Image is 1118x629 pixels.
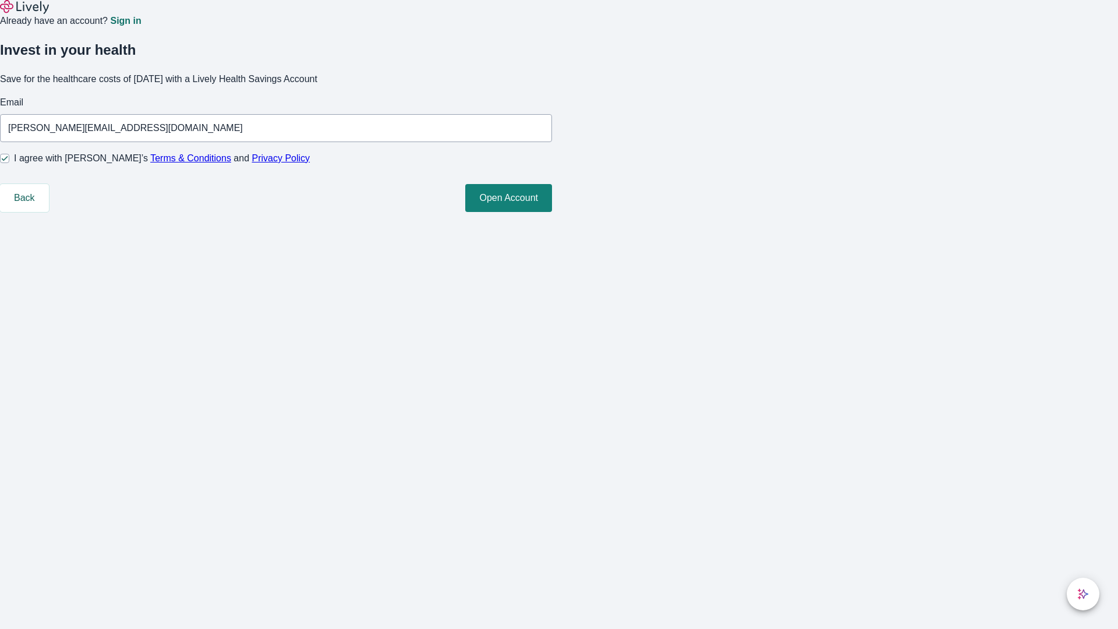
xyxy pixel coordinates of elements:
button: chat [1067,578,1099,610]
a: Sign in [110,16,141,26]
svg: Lively AI Assistant [1077,588,1089,600]
a: Terms & Conditions [150,153,231,163]
a: Privacy Policy [252,153,310,163]
button: Open Account [465,184,552,212]
span: I agree with [PERSON_NAME]’s and [14,151,310,165]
